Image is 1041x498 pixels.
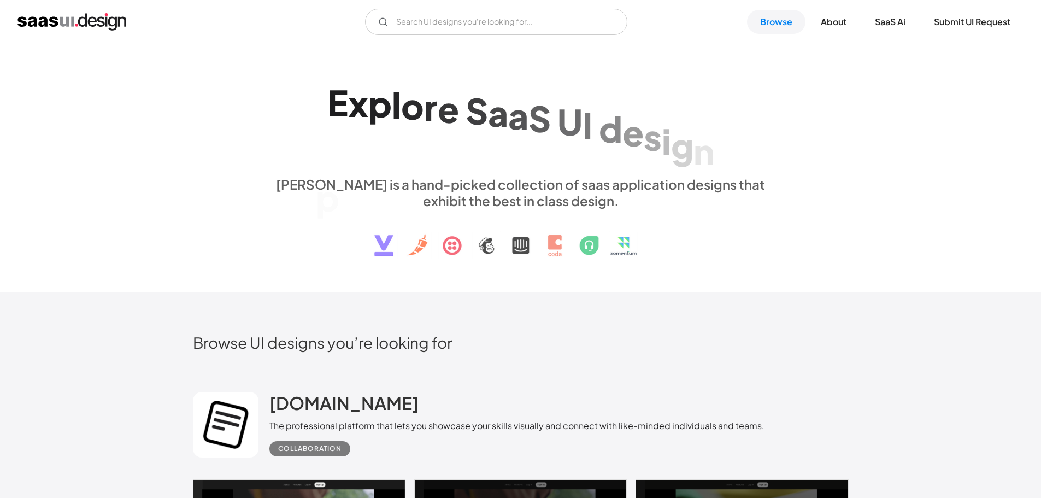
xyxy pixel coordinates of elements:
div: Collaboration [278,442,342,455]
div: I [583,104,592,146]
div: d [599,107,622,149]
div: r [424,86,438,128]
div: E [327,81,348,124]
div: p [316,177,339,219]
div: [PERSON_NAME] is a hand-picked collection of saas application designs that exhibit the best in cl... [269,176,772,209]
a: SaaS Ai [862,10,919,34]
div: The professional platform that lets you showcase your skills visually and connect with like-minde... [269,419,764,432]
div: a [488,92,508,134]
div: S [528,97,551,139]
div: n [693,130,714,172]
a: [DOMAIN_NAME] [269,392,419,419]
a: home [17,13,126,31]
h1: Explore SaaS UI design patterns & interactions. [269,81,772,166]
div: o [401,84,424,126]
h2: [DOMAIN_NAME] [269,392,419,414]
div: a [508,95,528,137]
div: U [557,100,583,142]
div: x [348,81,368,124]
div: g [671,125,693,167]
div: s [644,115,662,157]
img: text, icon, saas logo [355,209,686,266]
form: Email Form [365,9,627,35]
div: S [466,90,488,132]
a: Submit UI Request [921,10,1024,34]
div: e [438,87,459,130]
h2: Browse UI designs you’re looking for [193,333,849,352]
div: l [392,83,401,125]
input: Search UI designs you're looking for... [365,9,627,35]
div: p [368,82,392,124]
a: About [808,10,860,34]
div: i [662,120,671,162]
a: Browse [747,10,805,34]
div: e [622,111,644,153]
